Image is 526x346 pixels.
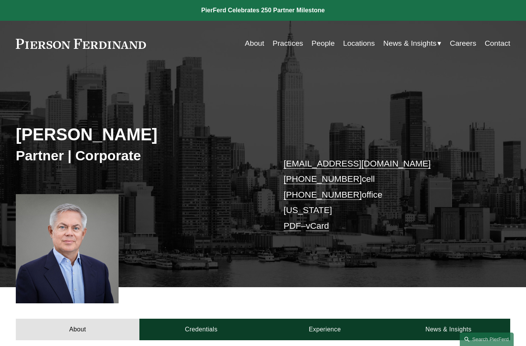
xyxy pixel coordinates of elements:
a: [PHONE_NUMBER] [283,190,362,200]
a: vCard [306,221,329,231]
a: Contact [485,36,510,51]
a: [PHONE_NUMBER] [283,174,362,184]
span: News & Insights [383,37,436,50]
a: Search this site [460,333,514,346]
a: News & Insights [387,319,510,340]
a: [EMAIL_ADDRESS][DOMAIN_NAME] [283,159,431,168]
h2: [PERSON_NAME] [16,124,263,145]
a: Locations [343,36,375,51]
a: About [245,36,264,51]
a: People [312,36,335,51]
a: folder dropdown [383,36,441,51]
h3: Partner | Corporate [16,147,263,164]
a: Practices [273,36,303,51]
p: cell office [US_STATE] – [283,156,489,234]
a: Credentials [139,319,263,340]
a: PDF [283,221,301,231]
a: Experience [263,319,387,340]
a: About [16,319,139,340]
a: Careers [450,36,476,51]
